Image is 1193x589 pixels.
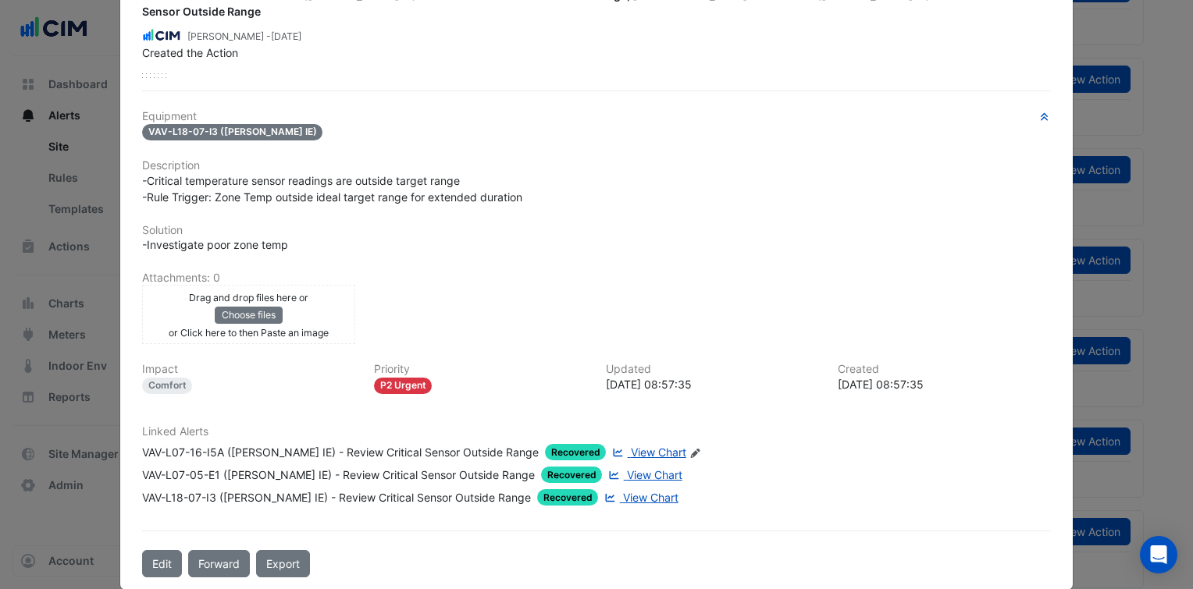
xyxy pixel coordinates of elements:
[631,445,686,459] span: View Chart
[545,444,607,460] span: Recovered
[142,363,355,376] h6: Impact
[256,550,310,577] a: Export
[142,444,539,460] div: VAV-L07-16-I5A ([PERSON_NAME] IE) - Review Critical Sensor Outside Range
[142,46,238,59] span: Created the Action
[169,327,329,339] small: or Click here to then Paste an image
[838,363,1051,376] h6: Created
[188,550,250,577] button: Forward
[142,489,531,506] div: VAV-L18-07-I3 ([PERSON_NAME] IE) - Review Critical Sensor Outside Range
[142,550,182,577] button: Edit
[189,292,308,303] small: Drag and drop files here or
[537,489,599,506] span: Recovered
[142,378,193,394] div: Comfort
[1140,536,1177,573] div: Open Intercom Messenger
[215,307,283,324] button: Choose files
[142,224,1051,237] h6: Solution
[142,124,323,140] span: VAV-L18-07-I3 ([PERSON_NAME] IE)
[374,378,433,394] div: P2 Urgent
[187,30,301,44] small: [PERSON_NAME] -
[605,467,682,483] a: View Chart
[142,271,1051,285] h6: Attachments: 0
[623,491,678,504] span: View Chart
[142,238,288,251] span: -Investigate poor zone temp
[627,468,682,481] span: View Chart
[271,30,301,42] span: 2025-05-15 08:57:36
[142,467,535,483] div: VAV-L07-05-E1 ([PERSON_NAME] IE) - Review Critical Sensor Outside Range
[606,376,819,392] div: [DATE] 08:57:35
[142,27,181,44] img: CIM
[142,174,522,204] span: -Critical temperature sensor readings are outside target range -Rule Trigger: Zone Temp outside i...
[601,489,678,506] a: View Chart
[374,363,587,376] h6: Priority
[142,159,1051,172] h6: Description
[541,467,603,483] span: Recovered
[689,447,701,459] fa-icon: Edit Linked Alerts
[609,444,686,460] a: View Chart
[142,425,1051,438] h6: Linked Alerts
[606,363,819,376] h6: Updated
[838,376,1051,392] div: [DATE] 08:57:35
[142,110,1051,123] h6: Equipment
